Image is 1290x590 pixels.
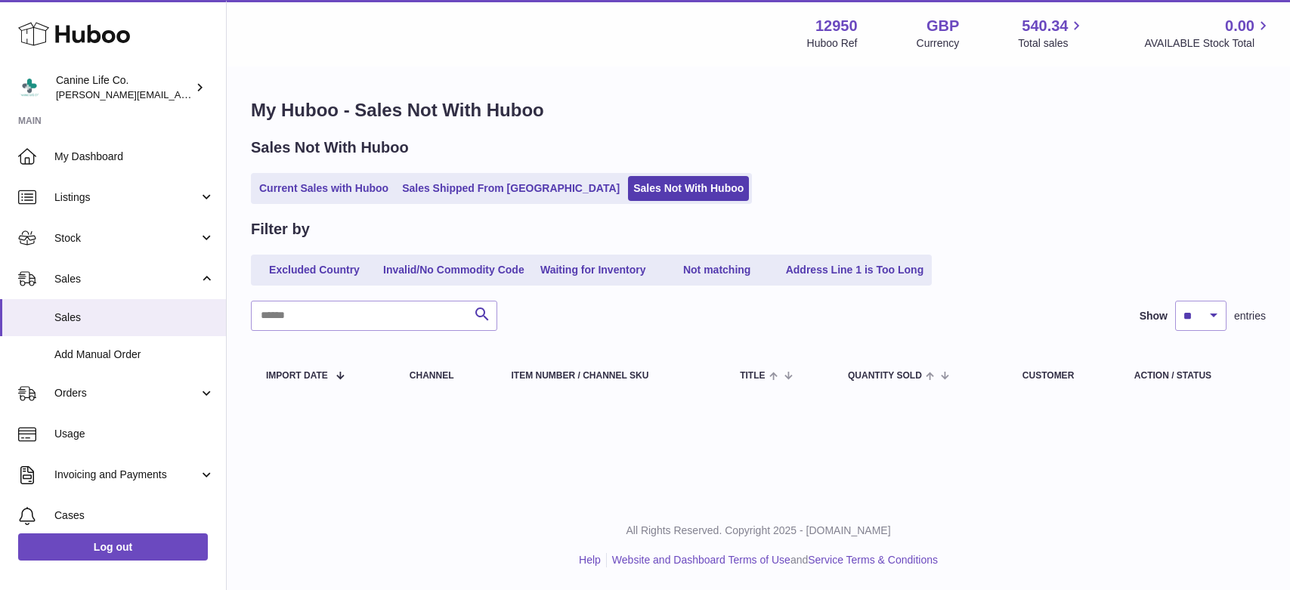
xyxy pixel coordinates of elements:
a: Invalid/No Commodity Code [378,258,530,283]
li: and [607,553,938,567]
a: Sales Not With Huboo [628,176,749,201]
a: Log out [18,533,208,561]
div: Action / Status [1134,371,1251,381]
span: My Dashboard [54,150,215,164]
strong: GBP [927,16,959,36]
span: [PERSON_NAME][EMAIL_ADDRESS][DOMAIN_NAME] [56,88,303,100]
a: Current Sales with Huboo [254,176,394,201]
a: Service Terms & Conditions [808,554,938,566]
a: 0.00 AVAILABLE Stock Total [1144,16,1272,51]
span: Import date [266,371,328,381]
span: Stock [54,231,199,246]
span: 540.34 [1022,16,1068,36]
span: Usage [54,427,215,441]
span: Quantity Sold [848,371,922,381]
span: 0.00 [1225,16,1254,36]
span: Title [740,371,765,381]
a: Help [579,554,601,566]
span: entries [1234,309,1266,323]
span: Sales [54,272,199,286]
span: Listings [54,190,199,205]
h1: My Huboo - Sales Not With Huboo [251,98,1266,122]
h2: Sales Not With Huboo [251,137,409,158]
span: Cases [54,508,215,523]
label: Show [1140,309,1168,323]
a: Waiting for Inventory [533,258,654,283]
img: kevin@clsgltd.co.uk [18,76,41,99]
span: Total sales [1018,36,1085,51]
a: 540.34 Total sales [1018,16,1085,51]
span: Sales [54,310,215,325]
h2: Filter by [251,219,310,239]
span: Add Manual Order [54,348,215,362]
a: Not matching [657,258,778,283]
span: AVAILABLE Stock Total [1144,36,1272,51]
a: Sales Shipped From [GEOGRAPHIC_DATA] [397,176,625,201]
div: Canine Life Co. [56,73,192,102]
div: Channel [410,371,481,381]
div: Item Number / Channel SKU [512,371,710,381]
div: Customer [1022,371,1104,381]
strong: 12950 [815,16,858,36]
a: Website and Dashboard Terms of Use [612,554,790,566]
span: Orders [54,386,199,400]
p: All Rights Reserved. Copyright 2025 - [DOMAIN_NAME] [239,524,1278,538]
a: Excluded Country [254,258,375,283]
a: Address Line 1 is Too Long [781,258,930,283]
div: Huboo Ref [807,36,858,51]
span: Invoicing and Payments [54,468,199,482]
div: Currency [917,36,960,51]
